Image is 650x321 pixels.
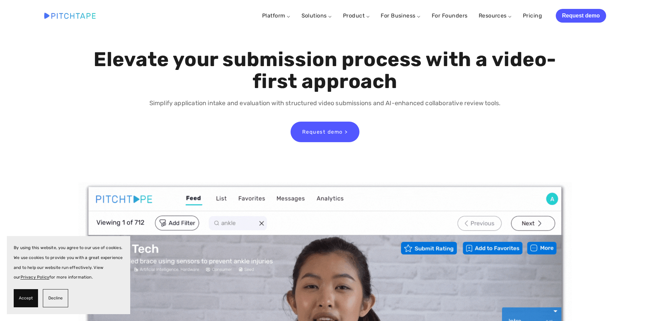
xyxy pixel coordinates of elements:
a: For Founders [432,10,468,22]
button: Decline [43,289,68,307]
p: Simplify application intake and evaluation with structured video submissions and AI-enhanced coll... [92,98,558,108]
a: For Business ⌵ [381,12,421,19]
a: Pricing [523,10,542,22]
a: Platform ⌵ [262,12,291,19]
h1: Elevate your submission process with a video-first approach [92,49,558,92]
span: Decline [48,293,63,303]
section: Cookie banner [7,236,130,314]
a: Product ⌵ [343,12,370,19]
img: Pitchtape | Video Submission Management Software [44,13,96,18]
a: Solutions ⌵ [302,12,332,19]
span: Accept [19,293,33,303]
button: Accept [14,289,38,307]
a: Resources ⌵ [479,12,512,19]
a: Request demo [556,9,606,23]
a: Privacy Policy [21,275,50,280]
p: By using this website, you agree to our use of cookies. We use cookies to provide you with a grea... [14,243,123,282]
a: Request demo > [291,122,359,142]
